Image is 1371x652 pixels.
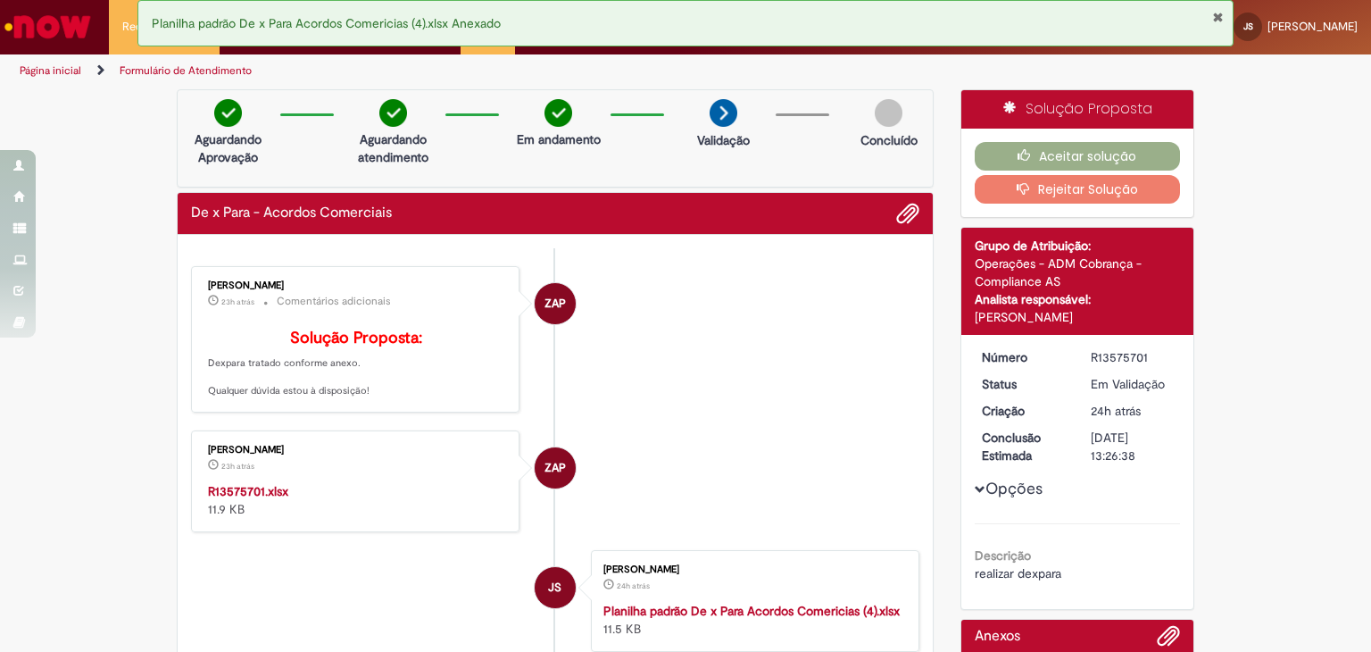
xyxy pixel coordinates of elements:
[1212,10,1224,24] button: Fechar Notificação
[544,282,566,325] span: ZAP
[975,255,1181,290] div: Operações - ADM Cobrança - Compliance AS
[975,548,1031,564] b: Descrição
[535,283,576,324] div: Zaína Aparecida Pinto Antônio
[221,297,254,307] time: 29/09/2025 11:19:40
[975,565,1061,581] span: realizar dexpara
[896,202,919,225] button: Adicionar anexos
[152,15,501,31] span: Planilha padrão De x Para Acordos Comericias (4).xlsx Anexado
[860,131,918,149] p: Concluído
[975,308,1181,326] div: [PERSON_NAME]
[1091,348,1174,366] div: R13575701
[1091,402,1174,420] div: 29/09/2025 10:26:33
[968,402,1078,420] dt: Criação
[221,461,254,472] time: 29/09/2025 11:19:23
[975,290,1181,308] div: Analista responsável:
[185,130,271,166] p: Aguardando Aprovação
[1091,403,1141,419] time: 29/09/2025 10:26:33
[350,130,436,166] p: Aguardando atendimento
[544,99,572,127] img: check-circle-green.png
[1091,429,1174,464] div: [DATE] 13:26:38
[603,564,901,575] div: [PERSON_NAME]
[191,205,392,222] h2: De x Para - Acordos Comerciais Histórico de tíquete
[221,461,254,472] span: 23h atrás
[277,294,391,309] small: Comentários adicionais
[535,567,576,608] div: Joao Vitor Soubhia
[208,483,288,499] a: R13575701.xlsx
[214,99,242,127] img: check-circle-green.png
[535,447,576,489] div: Zaína Aparecida Pinto Antônio
[875,99,902,127] img: img-circle-grey.png
[697,131,750,149] p: Validação
[961,90,1194,129] div: Solução Proposta
[975,629,1020,645] h2: Anexos
[617,581,650,591] span: 24h atrás
[20,63,81,78] a: Página inicial
[968,375,1078,393] dt: Status
[603,602,901,638] div: 11.5 KB
[617,581,650,591] time: 29/09/2025 10:17:41
[208,482,505,518] div: 11.9 KB
[975,237,1181,255] div: Grupo de Atribuição:
[975,175,1181,204] button: Rejeitar Solução
[221,297,254,307] span: 23h atrás
[13,54,901,88] ul: Trilhas de página
[968,429,1078,464] dt: Conclusão Estimada
[975,142,1181,171] button: Aceitar solução
[122,18,185,36] span: Requisições
[208,445,505,456] div: [PERSON_NAME]
[208,330,505,398] p: Dexpara tratado conforme anexo. Qualquer dúvida estou à disposição!
[603,603,900,619] a: Planilha padrão De x Para Acordos Comericias (4).xlsx
[208,280,505,291] div: [PERSON_NAME]
[710,99,737,127] img: arrow-next.png
[1091,403,1141,419] span: 24h atrás
[379,99,407,127] img: check-circle-green.png
[968,348,1078,366] dt: Número
[1267,19,1358,34] span: [PERSON_NAME]
[517,130,601,148] p: Em andamento
[1091,375,1174,393] div: Em Validação
[544,447,566,489] span: ZAP
[290,328,422,348] b: Solução Proposta:
[120,63,252,78] a: Formulário de Atendimento
[2,9,94,45] img: ServiceNow
[548,566,561,609] span: JS
[1243,21,1253,32] span: JS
